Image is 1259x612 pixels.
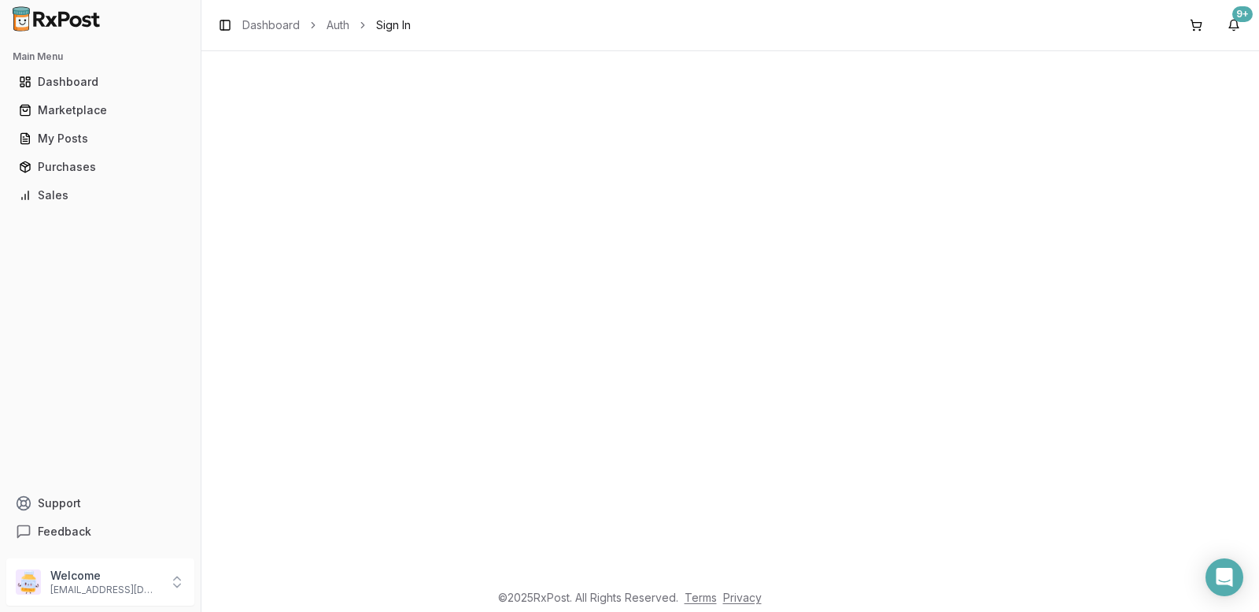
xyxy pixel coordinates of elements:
[38,524,91,540] span: Feedback
[16,569,41,595] img: User avatar
[19,102,182,118] div: Marketplace
[19,159,182,175] div: Purchases
[13,124,188,153] a: My Posts
[13,153,188,181] a: Purchases
[13,96,188,124] a: Marketplace
[242,17,300,33] a: Dashboard
[19,131,182,147] div: My Posts
[6,98,194,123] button: Marketplace
[242,17,411,33] nav: breadcrumb
[13,50,188,63] h2: Main Menu
[376,17,411,33] span: Sign In
[6,183,194,208] button: Sales
[19,74,182,90] div: Dashboard
[13,68,188,96] a: Dashboard
[13,181,188,210] a: Sales
[6,6,107,32] img: RxPost Logo
[1221,13,1246,38] button: 9+
[6,154,194,180] button: Purchases
[19,187,182,203] div: Sales
[6,517,194,546] button: Feedback
[1205,558,1243,596] div: Open Intercom Messenger
[1232,6,1253,22] div: 9+
[6,489,194,517] button: Support
[50,584,160,596] p: [EMAIL_ADDRESS][DOMAIN_NAME]
[723,591,762,604] a: Privacy
[6,69,194,95] button: Dashboard
[6,126,194,151] button: My Posts
[327,17,349,33] a: Auth
[50,568,160,584] p: Welcome
[685,591,717,604] a: Terms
